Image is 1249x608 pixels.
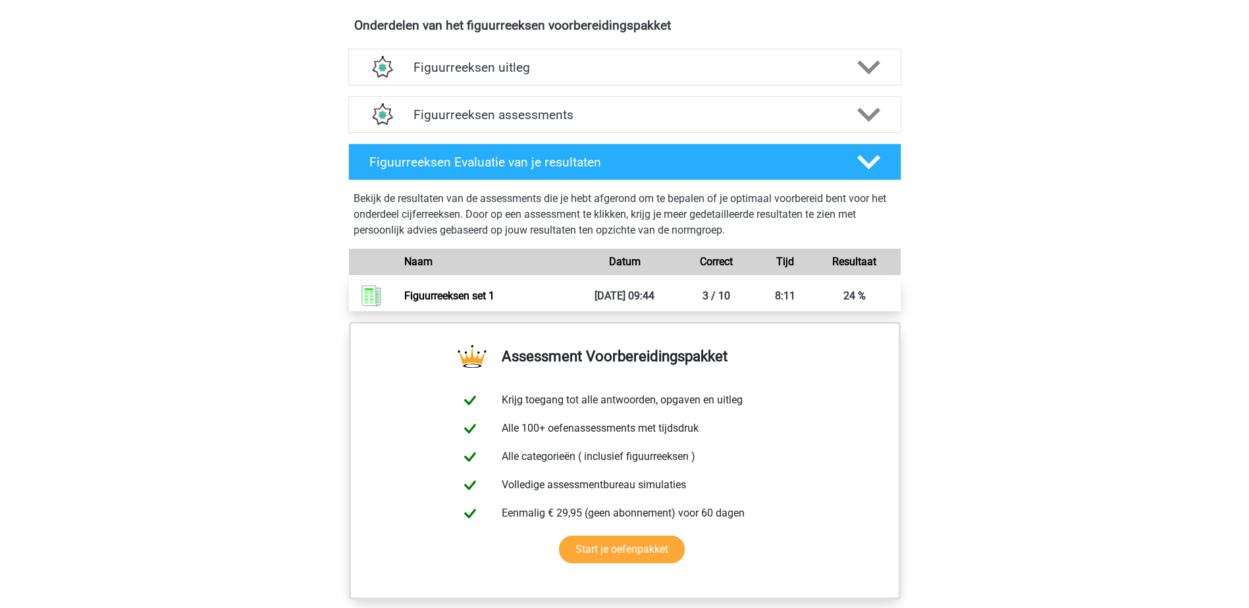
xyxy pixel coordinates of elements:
[762,254,809,270] div: Tijd
[343,96,907,133] a: assessments Figuurreeksen assessments
[354,18,895,33] h4: Onderdelen van het figuurreeksen voorbereidingspakket
[365,98,398,132] img: figuurreeksen assessments
[343,49,907,86] a: uitleg Figuurreeksen uitleg
[579,254,671,270] div: Datum
[413,107,836,122] h4: Figuurreeksen assessments
[365,51,398,84] img: figuurreeksen uitleg
[394,254,578,270] div: Naam
[369,155,836,170] h4: Figuurreeksen Evaluatie van je resultaten
[809,254,901,270] div: Resultaat
[404,290,494,302] a: Figuurreeksen set 1
[354,191,896,238] p: Bekijk de resultaten van de assessments die je hebt afgerond om te bepalen of je optimaal voorber...
[343,143,907,180] a: Figuurreeksen Evaluatie van je resultaten
[670,254,762,270] div: Correct
[559,536,685,563] a: Start je oefenpakket
[413,60,836,75] h4: Figuurreeksen uitleg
